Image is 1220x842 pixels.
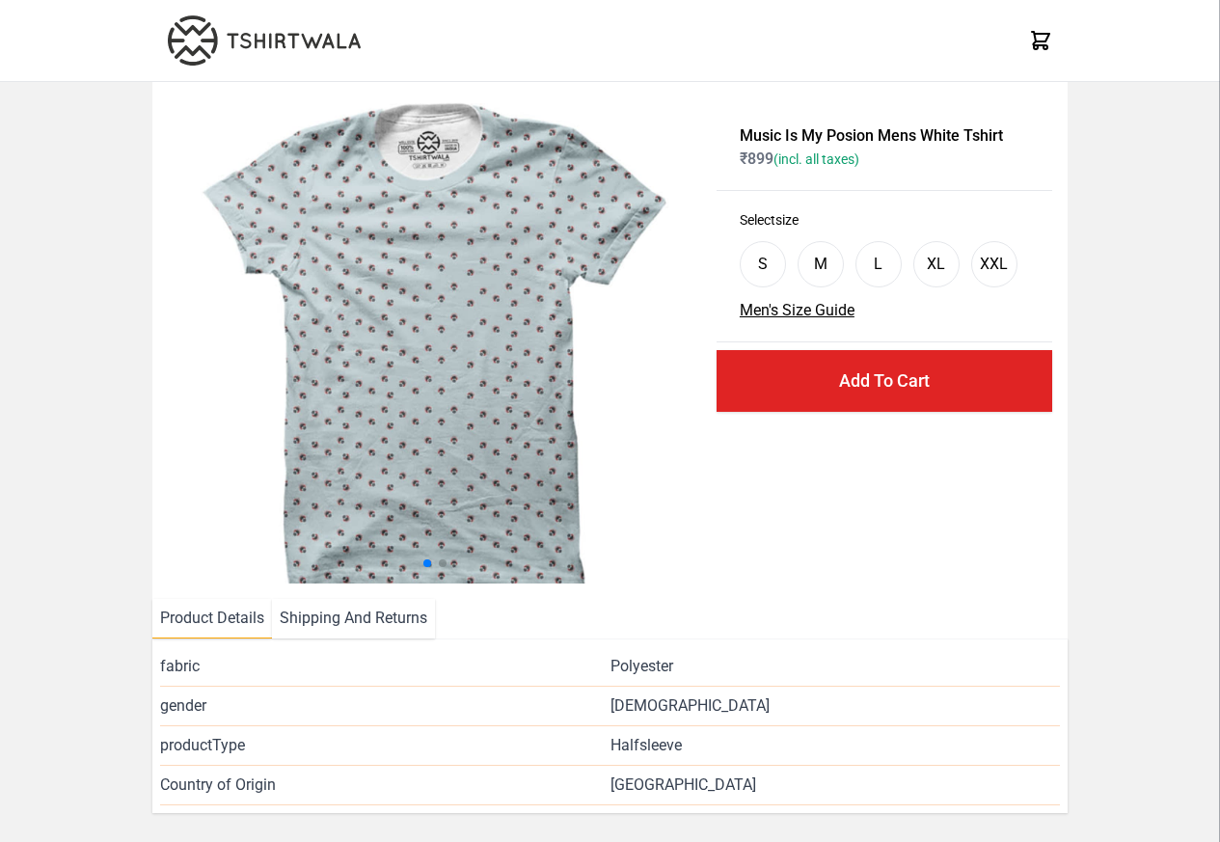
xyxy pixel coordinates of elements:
span: (incl. all taxes) [773,151,859,167]
span: productType [160,734,610,757]
div: XL [927,253,945,276]
div: S [758,253,768,276]
button: Add To Cart [717,350,1052,412]
span: [DEMOGRAPHIC_DATA] [610,694,770,718]
span: [GEOGRAPHIC_DATA] [610,774,1060,797]
li: Product Details [152,599,272,638]
h1: Music Is My Posion Mens White Tshirt [740,124,1029,148]
div: M [814,253,827,276]
div: XXL [980,253,1008,276]
img: skull-head.jpg [168,97,701,584]
img: TW-LOGO-400-104.png [168,15,361,66]
span: fabric [160,655,610,678]
span: gender [160,694,610,718]
span: ₹ 899 [740,149,859,168]
li: Shipping And Returns [272,599,435,638]
h3: Select size [740,210,1029,230]
button: Men's Size Guide [740,299,854,322]
span: Country of Origin [160,774,610,797]
div: L [874,253,882,276]
span: Polyester [610,655,673,678]
span: Halfsleeve [610,734,682,757]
